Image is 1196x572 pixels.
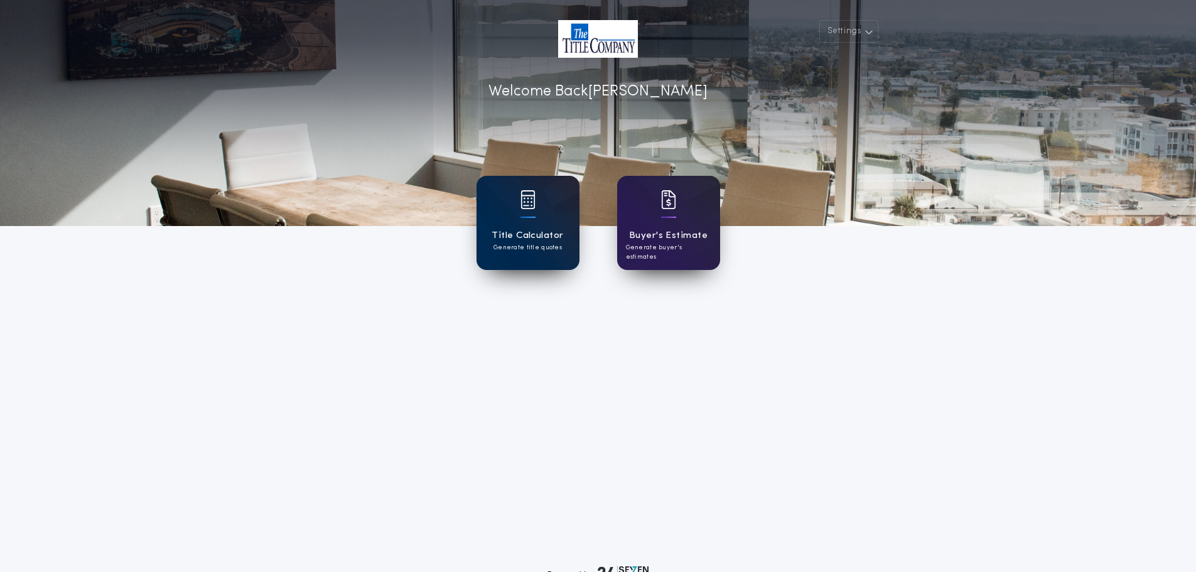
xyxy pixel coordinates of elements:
h1: Title Calculator [492,229,563,243]
img: card icon [520,190,536,209]
p: Generate buyer's estimates [626,243,711,262]
img: account-logo [558,20,638,58]
p: Welcome Back [PERSON_NAME] [488,80,708,103]
button: Settings [819,20,878,43]
img: card icon [661,190,676,209]
h1: Buyer's Estimate [629,229,708,243]
a: card iconBuyer's EstimateGenerate buyer's estimates [617,176,720,270]
p: Generate title quotes [493,243,562,252]
a: card iconTitle CalculatorGenerate title quotes [477,176,579,270]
